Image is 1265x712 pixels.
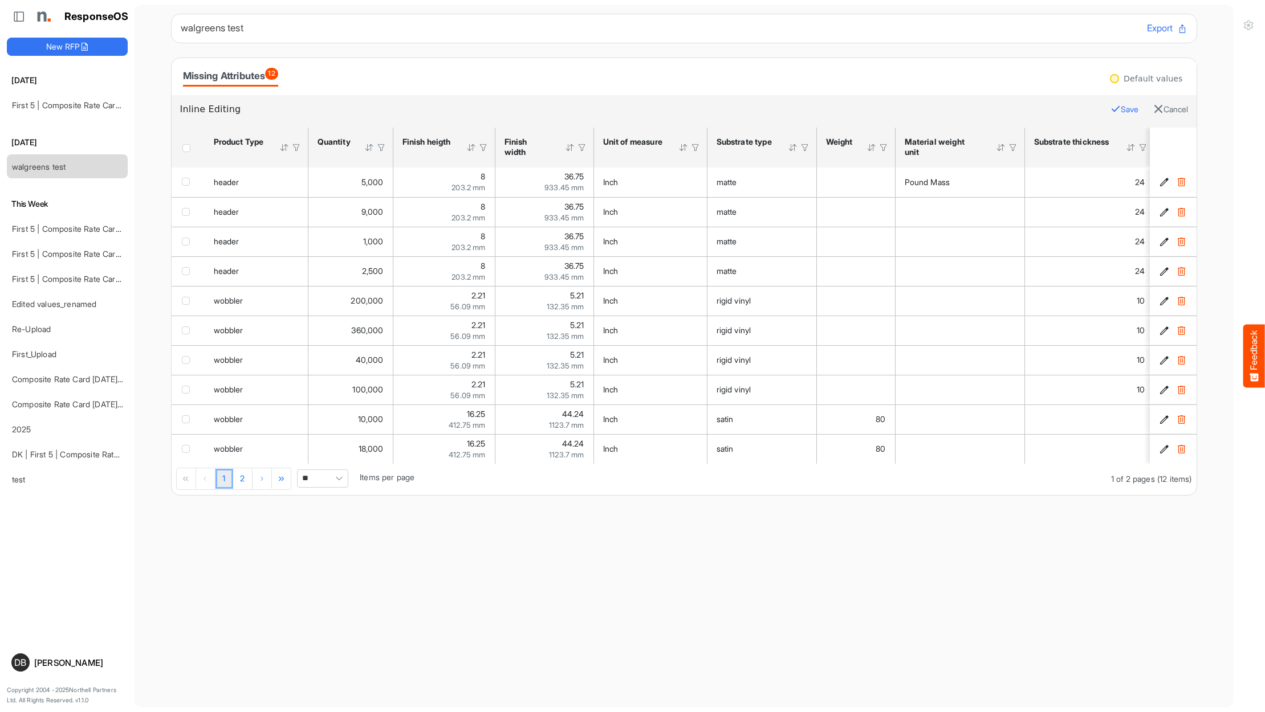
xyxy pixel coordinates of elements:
[707,286,817,316] td: is template cell Column Header https://northell.com/ontologies/mapping-rules/material/hasSubstrat...
[393,197,495,227] td: is template cell Column Header https://northell.com/ontologies/mapping-rules/measurement/hasFinis...
[707,375,817,404] td: is template cell Column Header https://northell.com/ontologies/mapping-rules/material/hasSubstrat...
[1176,384,1187,395] button: Delete
[1176,443,1187,455] button: Delete
[1025,286,1155,316] td: is template cell Column Header https://northell.com/ontologies/mapping-rules/material/hasSubstrat...
[495,256,594,286] td: is template cell Column Header https://northell.com/ontologies/mapping-rules/measurement/hasFinis...
[817,345,896,375] td: is template cell Column Header https://northell.com/ontologies/mapping-rules/material/hasMaterial...
[547,391,584,400] span: 132.35 mm
[351,296,383,305] span: 200,000
[594,197,707,227] td: is template cell Column Header https://northell.com/ontologies/mapping-rules/measurement/hasUnitO...
[214,177,239,187] span: header
[1135,177,1145,187] span: 24
[1176,325,1187,336] button: Delete
[896,404,1025,434] td: is template cell Column Header https://northell.com/ontologies/mapping-rules/material/hasMaterial...
[717,414,734,424] span: satin
[717,355,751,365] span: rigid vinyl
[12,162,66,171] a: walgreens test
[570,320,584,330] span: 5.21
[205,345,308,375] td: wobbler is template cell Column Header product-type
[1150,434,1199,464] td: 70ac7c2b-4f88-4063-945b-eb0339a14e7e is template cell Column Header
[1159,414,1170,425] button: Edit
[361,207,384,216] span: 9,000
[896,345,1025,375] td: is template cell Column Header https://northell.com/ontologies/mapping-rules/material/hasMaterial...
[352,384,383,394] span: 100,000
[717,177,737,187] span: matte
[1176,236,1187,247] button: Delete
[603,236,619,246] span: Inch
[707,227,817,256] td: is template cell Column Header https://northell.com/ontologies/mapping-rules/material/hasSubstrat...
[12,249,148,259] a: First 5 | Composite Rate Card [DATE]
[1150,256,1199,286] td: 2dc49b9f-bfea-4b11-8eb9-ab43d45d0304 is template cell Column Header
[1025,434,1155,464] td: is template cell Column Header https://northell.com/ontologies/mapping-rules/material/hasSubstrat...
[172,464,1197,495] div: Pager Container
[376,142,387,153] div: Filter Icon
[594,375,707,404] td: is template cell Column Header https://northell.com/ontologies/mapping-rules/measurement/hasUnitO...
[205,404,308,434] td: wobbler is template cell Column Header product-type
[172,375,205,404] td: checkbox
[481,261,485,271] span: 8
[717,444,734,453] span: satin
[393,434,495,464] td: is template cell Column Header https://northell.com/ontologies/mapping-rules/measurement/hasFinis...
[544,272,584,281] span: 933.45 mm
[12,474,26,484] a: test
[564,231,584,241] span: 36.75
[707,197,817,227] td: is template cell Column Header https://northell.com/ontologies/mapping-rules/material/hasSubstrat...
[717,296,751,305] span: rigid vinyl
[544,183,584,192] span: 933.45 mm
[549,450,584,459] span: 1123.7 mm
[12,374,147,384] a: Composite Rate Card [DATE]_smaller
[594,286,707,316] td: is template cell Column Header https://northell.com/ontologies/mapping-rules/measurement/hasUnitO...
[594,227,707,256] td: is template cell Column Header https://northell.com/ontologies/mapping-rules/measurement/hasUnitO...
[393,316,495,345] td: is template cell Column Header https://northell.com/ontologies/mapping-rules/measurement/hasFinis...
[12,349,56,359] a: First_Upload
[603,414,619,424] span: Inch
[172,167,205,197] td: checkbox
[12,274,148,284] a: First 5 | Composite Rate Card [DATE]
[183,68,278,84] div: Missing Attributes
[452,243,485,252] span: 203.2 mm
[478,142,489,153] div: Filter Icon
[1157,474,1192,484] span: (12 items)
[1025,256,1155,286] td: is template cell Column Header https://northell.com/ontologies/mapping-rules/material/hasSubstrat...
[594,434,707,464] td: is template cell Column Header https://northell.com/ontologies/mapping-rules/measurement/hasUnitO...
[549,420,584,429] span: 1123.7 mm
[707,345,817,375] td: is template cell Column Header https://northell.com/ontologies/mapping-rules/material/hasSubstrat...
[12,224,148,234] a: First 5 | Composite Rate Card [DATE]
[308,345,393,375] td: is template cell Column Header https://northell.com/ontologies/mapping-rules/order/hasQuantity
[717,325,751,335] span: rigid vinyl
[562,439,584,448] span: 44.24
[452,183,485,192] span: 203.2 mm
[495,375,594,404] td: is template cell Column Header https://northell.com/ontologies/mapping-rules/measurement/hasFinis...
[876,444,885,453] span: 80
[172,256,205,286] td: checkbox
[896,256,1025,286] td: is template cell Column Header https://northell.com/ontologies/mapping-rules/material/hasMaterial...
[817,256,896,286] td: is template cell Column Header https://northell.com/ontologies/mapping-rules/material/hasMaterial...
[360,472,414,482] span: Items per page
[358,414,384,424] span: 10,000
[594,345,707,375] td: is template cell Column Header https://northell.com/ontologies/mapping-rules/measurement/hasUnitO...
[1025,404,1155,434] td: is template cell Column Header https://northell.com/ontologies/mapping-rules/material/hasSubstrat...
[1025,167,1155,197] td: is template cell Column Header https://northell.com/ontologies/mapping-rules/material/hasSubstrat...
[308,404,393,434] td: is template cell Column Header https://northell.com/ontologies/mapping-rules/order/hasQuantity
[481,171,485,181] span: 8
[308,256,393,286] td: is template cell Column Header https://northell.com/ontologies/mapping-rules/order/hasQuantity
[594,404,707,434] td: is template cell Column Header https://northell.com/ontologies/mapping-rules/measurement/hasUnitO...
[1025,345,1155,375] td: is template cell Column Header https://northell.com/ontologies/mapping-rules/material/hasSubstrat...
[896,286,1025,316] td: is template cell Column Header https://northell.com/ontologies/mapping-rules/material/hasMaterial...
[505,137,550,157] div: Finish width
[1025,375,1155,404] td: is template cell Column Header https://northell.com/ontologies/mapping-rules/material/hasSubstrat...
[308,316,393,345] td: is template cell Column Header https://northell.com/ontologies/mapping-rules/order/hasQuantity
[205,316,308,345] td: wobbler is template cell Column Header product-type
[1159,354,1170,366] button: Edit
[570,350,584,359] span: 5.21
[214,266,239,276] span: header
[471,290,486,300] span: 2.21
[570,379,584,389] span: 5.21
[495,286,594,316] td: is template cell Column Header https://northell.com/ontologies/mapping-rules/measurement/hasFinis...
[31,5,54,28] img: Northell
[564,202,584,211] span: 36.75
[495,197,594,227] td: is template cell Column Header https://northell.com/ontologies/mapping-rules/measurement/hasFinis...
[205,197,308,227] td: header is template cell Column Header product-type
[34,658,123,667] div: [PERSON_NAME]
[826,137,852,147] div: Weight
